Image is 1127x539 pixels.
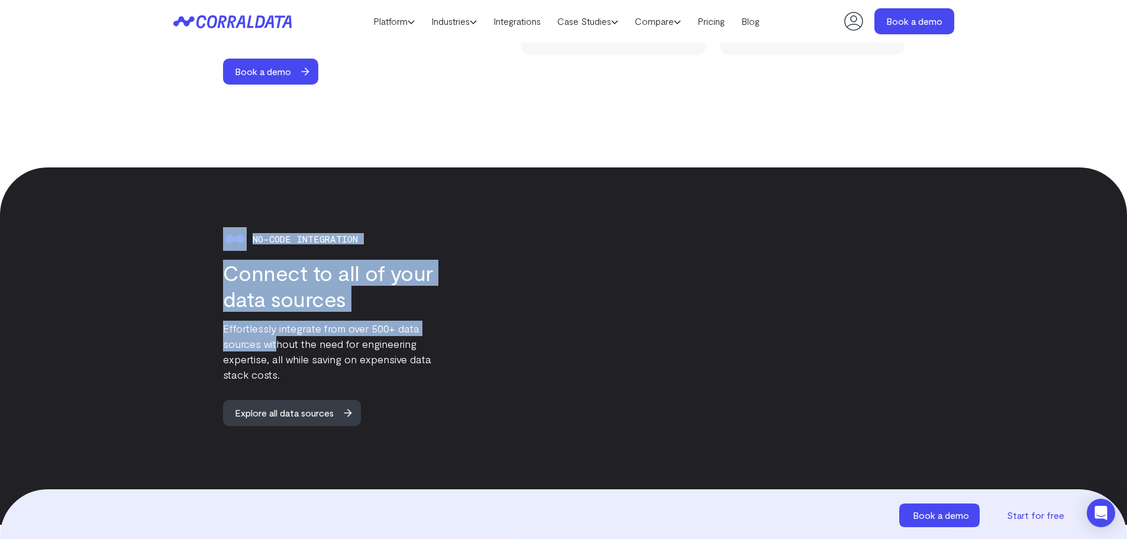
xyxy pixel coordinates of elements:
[733,12,768,30] a: Blog
[485,12,549,30] a: Integrations
[223,59,303,85] span: Book a demo
[689,12,733,30] a: Pricing
[913,509,969,521] span: Book a demo
[1007,509,1064,521] span: Start for free
[365,12,423,30] a: Platform
[627,12,689,30] a: Compare
[223,321,457,382] p: Effortlessly integrate from over 500+ data sources without the need for engineering expertise, al...
[253,234,358,244] span: No-code integration
[223,400,372,426] a: Explore all data sources
[549,12,627,30] a: Case Studies
[874,8,954,34] a: Book a demo
[423,12,485,30] a: Industries
[1087,499,1115,527] div: Open Intercom Messenger
[899,504,982,527] a: Book a demo
[223,400,345,426] span: Explore all data sources
[223,260,457,312] h3: Connect to all of your data sources
[994,504,1077,527] a: Start for free
[223,59,329,85] a: Book a demo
